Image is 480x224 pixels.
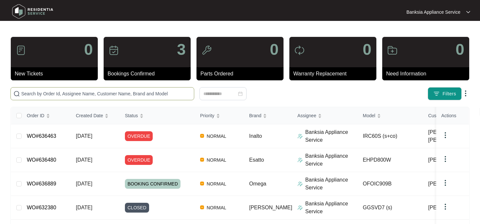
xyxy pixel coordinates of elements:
img: icon [387,45,398,56]
img: Vercel Logo [200,134,204,138]
span: [PERSON_NAME] [428,180,471,188]
span: [PERSON_NAME] [249,205,292,210]
img: dropdown arrow [441,131,449,139]
th: Status [120,107,195,124]
p: Parts Ordered [200,70,283,78]
span: OVERDUE [125,131,153,141]
td: GGSVD7 (s) [358,196,423,220]
img: Assigner Icon [298,205,303,210]
p: Banksia Appliance Service [305,200,358,216]
img: dropdown arrow [462,89,470,97]
span: [PERSON_NAME] [428,204,471,212]
span: NORMAL [204,204,229,212]
span: [PERSON_NAME] [428,156,471,164]
span: OVERDUE [125,155,153,165]
th: Order ID [22,107,71,124]
span: NORMAL [204,180,229,188]
td: OFOIC909B [358,172,423,196]
p: Need Information [386,70,469,78]
p: Bookings Confirmed [108,70,191,78]
span: Model [363,112,375,119]
a: WO#636889 [27,181,56,186]
p: Banksia Appliance Service [305,128,358,144]
p: 3 [177,42,186,57]
span: BOOKING CONFIRMED [125,179,180,189]
a: WO#632380 [27,205,56,210]
img: dropdown arrow [441,179,449,187]
span: [DATE] [76,181,92,186]
button: filter iconFilters [428,87,462,100]
img: icon [16,45,26,56]
img: Assigner Icon [298,181,303,186]
span: Omega [249,181,266,186]
a: WO#636463 [27,133,56,139]
td: IRC60S (s+co) [358,124,423,148]
span: Inalto [249,133,262,139]
th: Model [358,107,423,124]
span: Created Date [76,112,103,119]
td: EHPD800W [358,148,423,172]
p: 0 [455,42,464,57]
p: 0 [270,42,279,57]
th: Created Date [71,107,120,124]
span: NORMAL [204,132,229,140]
img: Assigner Icon [298,157,303,163]
span: [DATE] [76,205,92,210]
span: [DATE] [76,133,92,139]
span: Priority [200,112,214,119]
input: Search by Order Id, Assignee Name, Customer Name, Brand and Model [21,90,191,97]
img: dropdown arrow [466,10,470,14]
span: Filters [442,90,456,97]
span: NORMAL [204,156,229,164]
img: icon [109,45,119,56]
span: [PERSON_NAME] [PERSON_NAME].. [428,128,480,144]
th: Assignee [292,107,358,124]
img: Assigner Icon [298,134,303,139]
th: Priority [195,107,244,124]
p: 0 [84,42,93,57]
th: Brand [244,107,292,124]
img: icon [201,45,212,56]
p: Banksia Appliance Service [305,176,358,192]
span: Assignee [298,112,317,119]
span: [DATE] [76,157,92,163]
a: WO#636480 [27,157,56,163]
img: Vercel Logo [200,205,204,209]
span: Brand [249,112,261,119]
span: Esatto [249,157,264,163]
img: search-icon [13,90,20,97]
span: Status [125,112,138,119]
p: New Tickets [15,70,98,78]
p: Banksia Appliance Service [406,9,460,15]
img: Vercel Logo [200,158,204,162]
p: 0 [363,42,371,57]
img: residentia service logo [10,2,56,21]
th: Actions [436,107,469,124]
p: Warranty Replacement [293,70,376,78]
span: Order ID [27,112,44,119]
span: CLOSED [125,203,149,213]
img: dropdown arrow [441,155,449,163]
img: dropdown arrow [441,203,449,211]
span: Customer Name [428,112,462,119]
img: Vercel Logo [200,182,204,185]
img: icon [294,45,305,56]
p: Banksia Appliance Service [305,152,358,168]
img: filter icon [433,90,440,97]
